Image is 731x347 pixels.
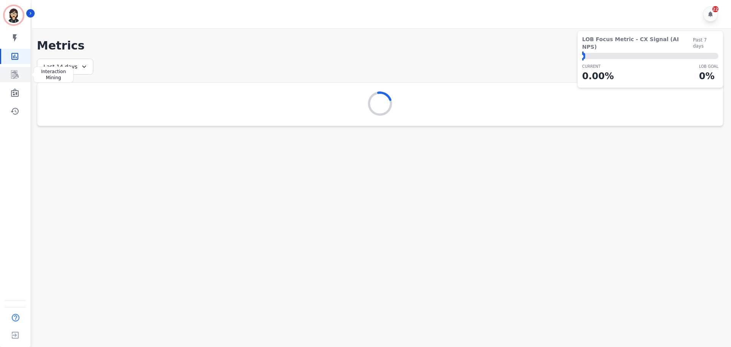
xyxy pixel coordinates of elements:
p: 0.00 % [582,69,614,83]
p: 0 % [699,69,718,83]
img: Bordered avatar [5,6,23,24]
span: LOB Focus Metric - CX Signal (AI NPS) [582,35,693,51]
p: LOB Goal [699,64,718,69]
h1: Metrics [37,39,723,53]
div: Last 14 days [37,59,93,75]
div: 22 [712,6,718,12]
span: Past 7 days [693,37,718,49]
p: CURRENT [582,64,614,69]
div: ⬤ [582,53,585,59]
